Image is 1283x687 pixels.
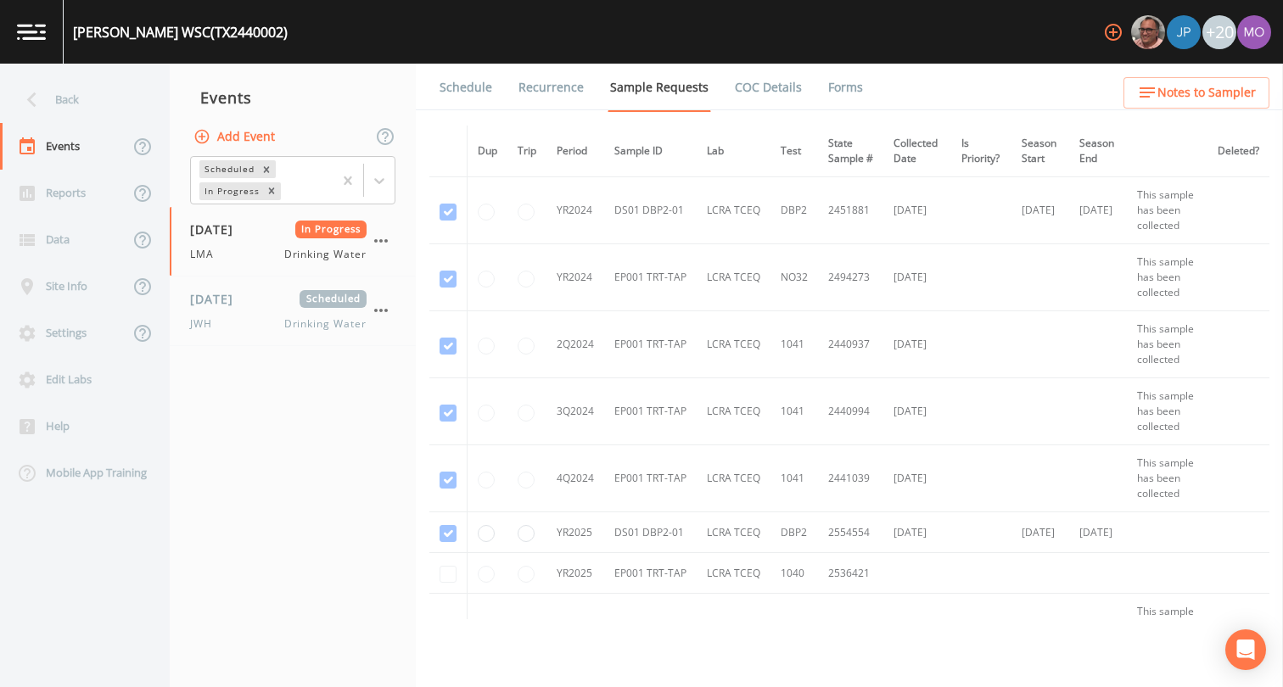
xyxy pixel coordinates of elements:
td: EP001 TRT-TAP [604,594,697,676]
div: Remove In Progress [262,182,281,200]
th: Lab [697,126,770,177]
span: [DATE] [190,221,245,238]
td: This sample has been collected [1127,177,1207,244]
a: Recurrence [516,64,586,111]
th: Season End [1069,126,1127,177]
td: EP001 TRT-TAP [604,553,697,594]
td: NO32 [770,244,818,311]
td: 2441039 [818,445,883,512]
div: Joshua gere Paul [1166,15,1202,49]
td: YR2025 [546,594,604,676]
td: 2554554 [818,512,883,553]
th: Is Priority? [951,126,1011,177]
td: EP001 TRT-TAP [604,378,697,445]
span: JWH [190,316,222,332]
div: +20 [1202,15,1236,49]
th: Trip [507,126,546,177]
span: [DATE] [190,290,245,308]
td: [DATE] [883,244,951,311]
td: [DATE] [883,445,951,512]
td: 2596073 [818,594,883,676]
td: [DATE] [883,378,951,445]
td: This sample is already in another event [1127,594,1207,676]
th: Deleted? [1207,126,1269,177]
td: LCRA TCEQ [697,244,770,311]
div: Open Intercom Messenger [1225,629,1266,670]
td: [DATE] [1069,177,1127,244]
td: 2536421 [818,553,883,594]
td: DS01 DBP2-01 [604,177,697,244]
td: 2494273 [818,244,883,311]
td: LCRA TCEQ [697,378,770,445]
th: Period [546,126,604,177]
a: Schedule [437,64,495,111]
div: [PERSON_NAME] WSC (TX2440002) [73,22,288,42]
span: LMA [190,247,224,262]
td: YR2025 [546,512,604,553]
td: 2Q2024 [546,311,604,378]
th: Dup [468,126,508,177]
td: [DATE] [883,512,951,553]
th: State Sample # [818,126,883,177]
td: EP001 TRT-TAP [604,311,697,378]
td: 1041 [770,311,818,378]
td: This sample has been collected [1127,311,1207,378]
div: In Progress [199,182,262,200]
a: COC Details [732,64,804,111]
th: Sample ID [604,126,697,177]
td: [DATE] [883,311,951,378]
td: This sample has been collected [1127,445,1207,512]
div: Events [170,76,416,119]
td: LCRA TCEQ [697,594,770,676]
a: [DATE]In ProgressLMADrinking Water [170,207,416,276]
td: YR2024 [546,244,604,311]
img: e2d790fa78825a4bb76dcb6ab311d44c [1131,15,1165,49]
div: Remove Scheduled [257,160,276,178]
td: 2440994 [818,378,883,445]
td: 2451881 [818,177,883,244]
td: 1041 [770,378,818,445]
td: LCRA TCEQ [697,553,770,594]
td: YR2024 [546,177,604,244]
td: LCRA TCEQ [697,177,770,244]
td: 1040 [770,553,818,594]
img: 41241ef155101aa6d92a04480b0d0000 [1167,15,1201,49]
td: LCRA TCEQ [697,311,770,378]
td: [DATE] [883,177,951,244]
button: Notes to Sampler [1123,77,1269,109]
img: 4e251478aba98ce068fb7eae8f78b90c [1237,15,1271,49]
span: Scheduled [300,290,367,308]
td: YR2025 [546,553,604,594]
span: Drinking Water [284,316,367,332]
td: DS01 DBP2-01 [604,512,697,553]
td: [DATE] [1069,512,1127,553]
td: DBP2 [770,177,818,244]
td: DBP2 [770,512,818,553]
span: In Progress [295,221,367,238]
div: Mike Franklin [1130,15,1166,49]
span: Notes to Sampler [1157,82,1256,103]
td: 3Q2024 [546,378,604,445]
td: This sample has been collected [1127,378,1207,445]
th: Test [770,126,818,177]
td: 4Q2024 [546,445,604,512]
td: 2440937 [818,311,883,378]
td: LCRA TCEQ [697,512,770,553]
div: Scheduled [199,160,257,178]
td: LCRA TCEQ [697,445,770,512]
td: This sample has been collected [1127,244,1207,311]
a: Forms [826,64,866,111]
button: Add Event [190,121,282,153]
a: Sample Requests [608,64,711,112]
td: [DATE] [1011,512,1070,553]
a: [DATE]ScheduledJWHDrinking Water [170,276,416,346]
span: Drinking Water [284,247,367,262]
td: 1040 [770,594,818,676]
td: EP001 TRT-TAP [604,445,697,512]
img: logo [17,24,46,40]
th: Season Start [1011,126,1070,177]
th: Collected Date [883,126,951,177]
td: [DATE] [1011,177,1070,244]
td: EP001 TRT-TAP [604,244,697,311]
td: 1041 [770,445,818,512]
